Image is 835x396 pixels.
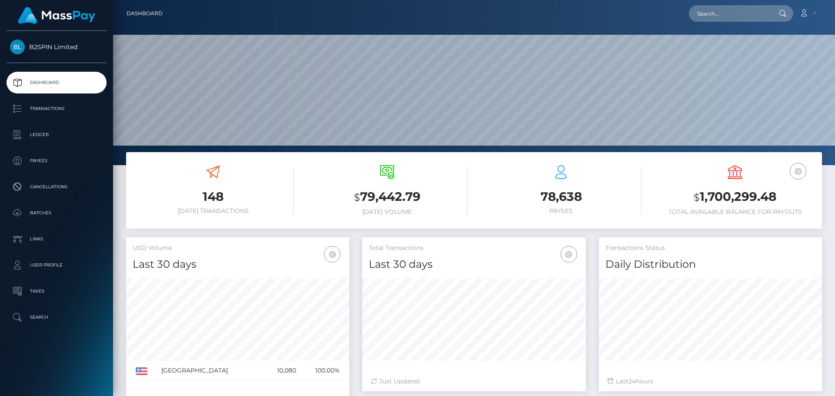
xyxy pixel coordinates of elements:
[7,202,107,224] a: Batches
[10,285,103,298] p: Taxes
[10,102,103,115] p: Transactions
[354,191,360,203] small: $
[689,5,771,22] input: Search...
[605,257,815,272] h4: Daily Distribution
[133,244,343,253] h5: USD Volume
[133,207,294,215] h6: [DATE] Transactions
[7,150,107,172] a: Payees
[608,377,813,386] div: Last hours
[133,257,343,272] h4: Last 30 days
[628,377,636,385] span: 24
[10,233,103,246] p: Links
[158,361,263,381] td: [GEOGRAPHIC_DATA]
[7,124,107,146] a: Ledger
[10,154,103,167] p: Payees
[481,207,641,215] h6: Payees
[10,128,103,141] p: Ledger
[481,188,641,205] h3: 78,638
[10,180,103,193] p: Cancellations
[369,244,579,253] h5: Total Transactions
[7,254,107,276] a: User Profile
[127,4,163,23] a: Dashboard
[18,7,95,24] img: MassPay Logo
[655,208,815,216] h6: Total Available Balance for Payouts
[10,76,103,89] p: Dashboard
[136,367,147,375] img: US.png
[694,191,700,203] small: $
[307,208,468,216] h6: [DATE] Volume
[7,176,107,198] a: Cancellations
[7,306,107,328] a: Search
[371,377,577,386] div: Just Updated
[655,188,815,206] h3: 1,700,299.48
[605,244,815,253] h5: Transactions Status
[299,361,343,381] td: 100.00%
[7,98,107,120] a: Transactions
[7,228,107,250] a: Links
[7,280,107,302] a: Taxes
[10,40,25,54] img: B2SPIN Limited
[263,361,299,381] td: 10,080
[369,257,579,272] h4: Last 30 days
[133,188,294,205] h3: 148
[10,311,103,324] p: Search
[10,206,103,220] p: Batches
[10,259,103,272] p: User Profile
[307,188,468,206] h3: 79,442.79
[7,72,107,93] a: Dashboard
[7,43,107,51] span: B2SPIN Limited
